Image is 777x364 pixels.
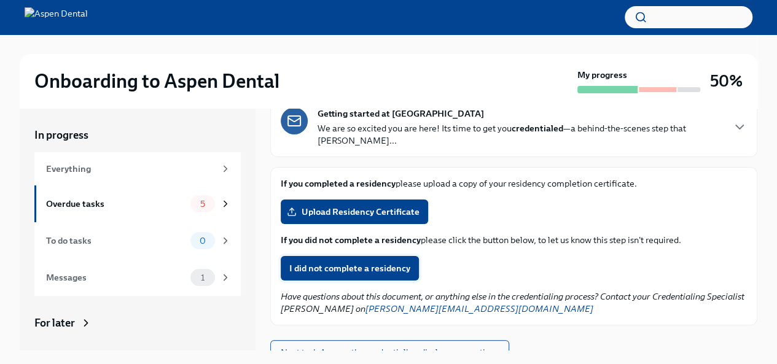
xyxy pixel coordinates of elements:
div: For later [34,316,75,330]
a: Overdue tasks5 [34,185,241,222]
span: Upload Residency Certificate [289,206,420,218]
span: I did not complete a residency [289,262,410,274]
a: Messages1 [34,259,241,296]
strong: If you completed a residency [281,178,396,189]
strong: credentialed [512,123,563,134]
strong: My progress [577,69,627,81]
div: Overdue tasks [46,197,185,211]
span: 5 [193,199,213,209]
label: Upload Residency Certificate [281,199,428,224]
h3: 50% [710,70,743,92]
p: please upload a copy of your residency completion certificate. [281,177,747,190]
span: Next task : Answer the credentialing disclosure questions [281,346,499,358]
p: We are so excited you are here! Its time to get you —a behind-the-scenes step that [PERSON_NAME]... [318,122,722,147]
span: 0 [192,236,213,246]
a: For later [34,316,241,330]
strong: If you did not complete a residency [281,234,421,246]
span: 1 [193,273,212,282]
div: To do tasks [46,234,185,247]
a: To do tasks0 [34,222,241,259]
h2: Onboarding to Aspen Dental [34,69,279,93]
em: Have questions about this document, or anything else in the credentialing process? Contact your C... [281,291,744,314]
div: Everything [46,162,215,176]
a: In progress [34,128,241,142]
a: [PERSON_NAME][EMAIL_ADDRESS][DOMAIN_NAME] [365,303,593,314]
strong: Getting started at [GEOGRAPHIC_DATA] [318,107,484,120]
button: I did not complete a residency [281,256,419,281]
a: Everything [34,152,241,185]
img: Aspen Dental [25,7,88,27]
p: please click the button below, to let us know this step isn't required. [281,234,747,246]
div: Messages [46,271,185,284]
